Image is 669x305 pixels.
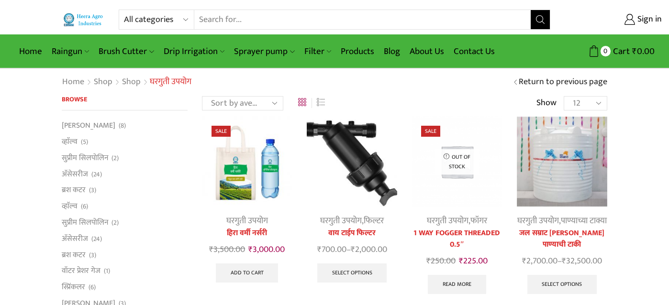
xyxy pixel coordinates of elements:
[62,263,100,279] a: वॉटर प्रेशर गेज
[62,150,108,166] a: सुप्रीम सिलपोलिन
[536,97,557,109] span: Show
[632,44,655,59] bdi: 0.00
[248,242,253,257] span: ₹
[412,215,502,228] div: ,
[229,40,299,63] a: Sprayer pump
[307,228,397,239] a: वाय टाईप फिल्टर
[561,214,607,228] a: पाण्याच्या टाक्या
[62,214,108,230] a: सुप्रीम सिलपोलिन
[62,247,86,263] a: ब्रश कटर
[519,76,607,88] a: Return to previous page
[517,228,607,251] a: जल सम्राट [PERSON_NAME] पाण्याची टाकी
[111,153,119,163] span: (2)
[307,215,397,228] div: ,
[428,275,486,294] a: Read more about “1 WAY FOGGER THREADED 0.5"”
[300,40,336,63] a: Filter
[14,40,47,63] a: Home
[122,76,141,88] a: Shop
[81,202,88,211] span: (6)
[459,254,488,268] bdi: 225.00
[522,254,526,268] span: ₹
[421,126,440,137] span: Sale
[320,214,362,228] a: घरगुती उपयोग
[601,46,611,56] span: 0
[62,76,191,88] nav: Breadcrumb
[307,116,397,207] img: Y-Type-Filter
[562,254,602,268] bdi: 32,500.00
[62,134,78,150] a: व्हाॅल्व
[62,94,87,105] span: Browse
[91,234,102,244] span: (24)
[336,40,379,63] a: Products
[412,228,502,251] a: 1 WAY FOGGER THREADED 0.5″
[517,214,559,228] a: घरगुती उपयोग
[62,182,86,198] a: ब्रश कटर
[62,166,88,182] a: अ‍ॅसेसरीज
[202,228,292,239] a: हिरा वर्मी नर्सरी
[216,263,279,283] a: Add to cart: “हिरा वर्मी नर्सरी”
[209,242,245,257] bdi: 3,500.00
[317,242,322,257] span: ₹
[89,185,96,195] span: (3)
[62,76,85,88] a: Home
[459,254,463,268] span: ₹
[522,254,557,268] bdi: 2,700.00
[427,214,468,228] a: घरगुती उपयोग
[94,40,158,63] a: Brush Cutter
[632,44,637,59] span: ₹
[531,10,550,29] button: Search button
[248,242,285,257] bdi: 3,000.00
[560,43,655,60] a: 0 Cart ₹0.00
[351,242,355,257] span: ₹
[351,242,387,257] bdi: 2,000.00
[527,275,597,294] a: Select options for “जल सम्राट फॉमवाली पाण्याची टाकी”
[435,149,480,174] p: Out of stock
[611,45,630,58] span: Cart
[379,40,405,63] a: Blog
[405,40,449,63] a: About Us
[412,116,502,207] img: Placeholder
[159,40,229,63] a: Drip Irrigation
[517,215,607,228] div: ,
[212,126,231,137] span: Sale
[62,198,78,215] a: व्हाॅल्व
[364,214,384,228] a: फिल्टर
[150,77,191,87] h1: घरगुती उपयोग
[47,40,94,63] a: Raingun
[562,254,566,268] span: ₹
[209,242,213,257] span: ₹
[317,263,387,283] a: Select options for “वाय टाईप फिल्टर”
[470,214,487,228] a: फॉगर
[62,120,115,133] a: [PERSON_NAME]
[426,254,456,268] bdi: 250.00
[62,279,85,295] a: स्प्रिंकलर
[62,230,88,247] a: अ‍ॅसेसरीज
[111,218,119,228] span: (2)
[307,243,397,256] span: –
[517,116,607,207] img: Jal Samrat Foam Based Water Storage Tank
[119,121,126,131] span: (8)
[565,11,662,28] a: Sign in
[426,254,431,268] span: ₹
[317,242,346,257] bdi: 700.00
[93,76,113,88] a: Shop
[202,96,283,110] select: Shop order
[517,255,607,268] span: –
[89,251,96,260] span: (3)
[194,10,531,29] input: Search for...
[202,116,292,207] img: हिरा वर्मी नर्सरी
[104,266,110,276] span: (1)
[635,13,662,26] span: Sign in
[81,137,88,147] span: (5)
[91,170,102,179] span: (24)
[226,214,268,228] a: घरगुती उपयोग
[89,283,96,292] span: (6)
[449,40,500,63] a: Contact Us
